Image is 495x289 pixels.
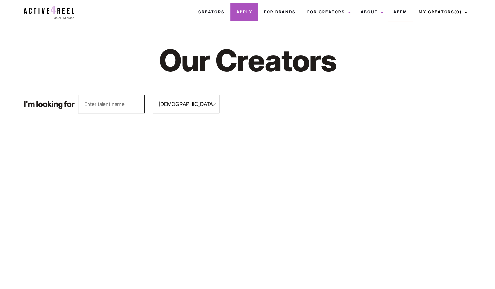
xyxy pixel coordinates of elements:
[24,100,74,108] p: I'm looking for
[192,3,230,21] a: Creators
[413,3,471,21] a: My Creators(0)
[24,6,74,19] img: a4r-logo.svg
[301,3,355,21] a: For Creators
[118,42,376,79] h1: Our Creators
[230,3,258,21] a: Apply
[355,3,388,21] a: About
[258,3,301,21] a: For Brands
[388,3,413,21] a: AEFM
[78,95,145,113] input: Enter talent name
[454,9,461,14] span: (0)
